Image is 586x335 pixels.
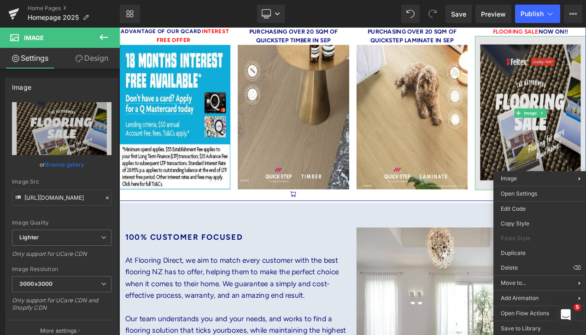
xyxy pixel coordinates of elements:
div: Image Src [12,179,111,185]
div: Only support for UCare CDN [12,250,111,264]
span: Open Flow Actions [501,309,581,318]
a: Preview [475,5,511,23]
a: New Library [120,5,140,23]
strong: 100% Customer Focused [7,245,147,256]
span: Interest free offer [44,1,131,19]
button: Publish [515,5,560,23]
button: More [564,5,582,23]
span: Add Animation [501,294,578,302]
span: Paste Style [501,234,581,243]
span: Open Settings [501,190,581,198]
div: Image Resolution [12,266,111,272]
span: Publish [521,10,544,17]
p: More settings [40,327,77,335]
span: Save to Library [501,324,581,333]
input: Link [12,190,111,206]
span: Edit Code [501,205,581,213]
span: Copy Style [501,219,581,228]
div: Image [12,78,31,91]
p: At Flooring Direct, we aim to match every customer with the best flooring NZ has to offer, helpin... [7,271,274,327]
a: Design [62,48,122,69]
span: Image [481,97,501,108]
span: Image [501,175,517,182]
span: Delete [501,264,573,272]
span: ⌫ [573,264,581,272]
span: 5 [574,304,581,311]
div: Image Quality [12,219,111,226]
span: Move to... [501,279,578,287]
a: Expand / Collapse [501,97,510,108]
b: Lighter [19,234,39,241]
a: Home Pages [28,5,120,12]
div: or [12,160,111,169]
span: Preview [481,9,506,19]
button: Undo [401,5,420,23]
span: Image [24,34,44,41]
a: Browse gallery [45,156,84,173]
button: Redo [423,5,442,23]
iframe: Intercom live chat [555,304,577,326]
span: Save [451,9,466,19]
span: Duplicate [501,249,581,257]
div: Only support for UCare CDN and Shopify CDN [12,297,111,318]
span: Homepage 2025 [28,14,79,21]
b: 3000x3000 [19,280,53,287]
